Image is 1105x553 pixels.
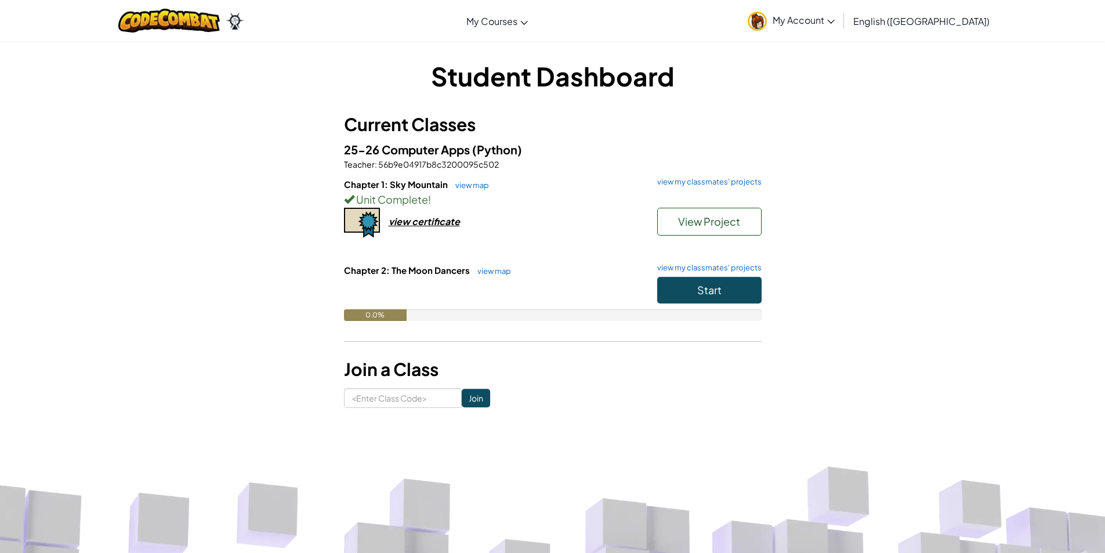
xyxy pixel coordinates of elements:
[853,15,990,27] span: English ([GEOGRAPHIC_DATA])
[657,208,762,236] button: View Project
[389,215,460,227] div: view certificate
[344,215,460,227] a: view certificate
[344,208,380,238] img: certificate-icon.png
[450,180,489,190] a: view map
[377,159,499,169] span: 56b9e04917b8c3200095c502
[697,283,722,297] span: Start
[748,12,767,31] img: avatar
[118,9,220,32] img: CodeCombat logo
[657,277,762,303] button: Start
[651,178,762,186] a: view my classmates' projects
[344,388,462,408] input: <Enter Class Code>
[428,193,431,206] span: !
[847,5,995,37] a: English ([GEOGRAPHIC_DATA])
[466,15,517,27] span: My Courses
[462,389,490,407] input: Join
[678,215,740,228] span: View Project
[472,142,522,157] span: (Python)
[344,309,407,321] div: 0.0%
[226,12,244,30] img: Ozaria
[344,179,450,190] span: Chapter 1: Sky Mountain
[773,14,835,26] span: My Account
[344,356,762,382] h3: Join a Class
[344,142,472,157] span: 25-26 Computer Apps
[344,265,472,276] span: Chapter 2: The Moon Dancers
[651,264,762,272] a: view my classmates' projects
[344,159,375,169] span: Teacher
[344,111,762,138] h3: Current Classes
[472,266,511,276] a: view map
[742,2,840,39] a: My Account
[375,159,377,169] span: :
[344,58,762,94] h1: Student Dashboard
[354,193,428,206] span: Unit Complete
[461,5,534,37] a: My Courses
